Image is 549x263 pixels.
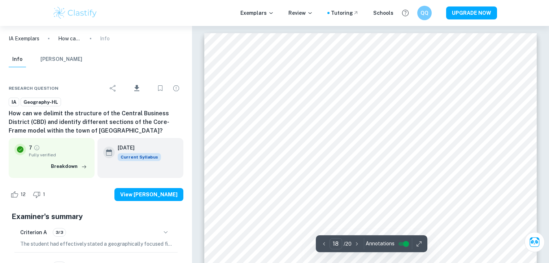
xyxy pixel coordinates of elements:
[153,81,167,95] div: Bookmark
[169,81,183,95] div: Report issue
[344,240,352,248] p: / 20
[9,35,39,43] a: IA Exemplars
[240,9,274,17] p: Exemplars
[20,228,47,236] h6: Criterion A
[17,191,30,198] span: 12
[53,229,66,236] span: 3/3
[9,98,19,107] a: IA
[58,35,81,43] p: How can we delimit the structure of the Central Business District (CBD) and identify different se...
[420,9,428,17] h6: QQ
[399,7,411,19] button: Help and Feedback
[114,188,183,201] button: View [PERSON_NAME]
[331,9,359,17] a: Tutoring
[524,232,545,252] button: Ask Clai
[29,144,32,152] p: 7
[39,191,49,198] span: 1
[29,152,89,158] span: Fully verified
[366,240,395,248] span: Annotations
[118,153,161,161] span: Current Syllabus
[118,144,155,152] h6: [DATE]
[446,6,497,19] button: UPGRADE NOW
[31,189,49,200] div: Dislike
[40,52,82,67] button: [PERSON_NAME]
[9,52,26,67] button: Info
[118,153,161,161] div: This exemplar is based on the current syllabus. Feel free to refer to it for inspiration/ideas wh...
[21,99,61,106] span: Geography-HL
[106,81,120,95] div: Share
[21,98,61,107] a: Geography-HL
[100,35,110,43] p: Info
[373,9,393,17] a: Schools
[9,85,58,92] span: Research question
[12,211,180,222] h5: Examiner's summary
[122,79,152,98] div: Download
[417,6,432,20] button: QQ
[9,189,30,200] div: Like
[20,240,172,248] p: The student had effectively stated a geographically focused fieldwork question regarding the deli...
[49,161,89,172] button: Breakdown
[34,144,40,151] a: Grade fully verified
[9,109,183,135] h6: How can we delimit the structure of the Central Business District (CBD) and identify different se...
[9,99,19,106] span: IA
[52,6,98,20] img: Clastify logo
[288,9,313,17] p: Review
